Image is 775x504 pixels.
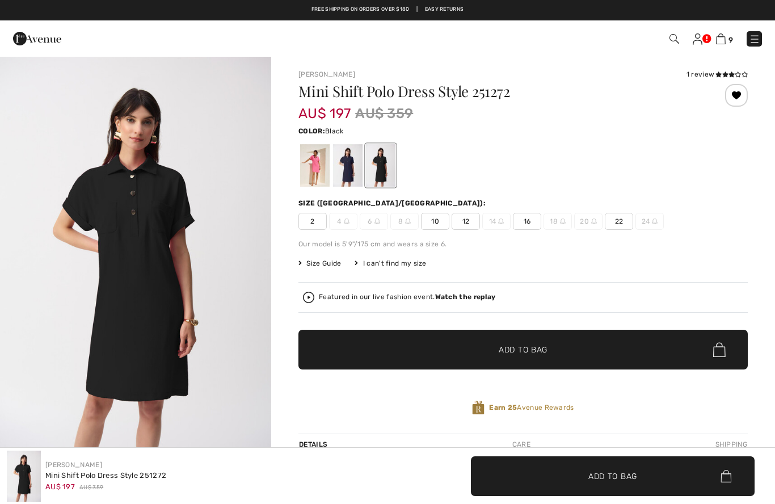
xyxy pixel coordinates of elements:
[79,484,103,492] span: AU$ 359
[716,32,733,45] a: 9
[728,36,733,44] span: 9
[489,404,517,411] strong: Earn 25
[298,239,748,249] div: Our model is 5'9"/175 cm and wears a size 6.
[298,330,748,369] button: Add to Bag
[298,213,327,230] span: 2
[319,293,495,301] div: Featured in our live fashion event.
[749,33,760,45] img: Menu
[652,219,658,224] img: ring-m.svg
[298,434,330,455] div: Details
[605,213,633,230] span: 22
[472,400,485,415] img: Avenue Rewards
[503,434,540,455] div: Care
[405,219,411,224] img: ring-m.svg
[355,258,426,268] div: I can't find my size
[452,213,480,230] span: 12
[333,144,363,187] div: Midnight Blue
[325,127,344,135] span: Black
[13,27,61,50] img: 1ère Avenue
[311,6,410,14] a: Free shipping on orders over $180
[425,6,464,14] a: Easy Returns
[374,219,380,224] img: ring-m.svg
[693,33,702,45] img: My Info
[713,434,748,455] div: Shipping
[435,293,496,301] strong: Watch the replay
[298,198,488,208] div: Size ([GEOGRAPHIC_DATA]/[GEOGRAPHIC_DATA]):
[344,219,349,224] img: ring-m.svg
[513,213,541,230] span: 16
[498,219,504,224] img: ring-m.svg
[544,213,572,230] span: 18
[329,213,357,230] span: 4
[669,34,679,44] img: Search
[355,103,413,124] span: AU$ 359
[300,144,330,187] div: Bubble gum
[560,219,566,224] img: ring-m.svg
[588,470,637,482] span: Add to Bag
[298,127,325,135] span: Color:
[421,213,449,230] span: 10
[416,6,418,14] span: |
[635,213,664,230] span: 24
[686,69,748,79] div: 1 review
[366,144,395,187] div: Black
[716,33,726,44] img: Shopping Bag
[298,84,673,99] h1: Mini Shift Polo Dress Style 251272
[7,451,41,502] img: Mini Shift Polo Dress Style 251272
[499,344,547,356] span: Add to Bag
[303,292,314,303] img: Watch the replay
[13,32,61,43] a: 1ère Avenue
[45,461,102,469] a: [PERSON_NAME]
[360,213,388,230] span: 6
[489,402,574,413] span: Avenue Rewards
[298,70,355,78] a: [PERSON_NAME]
[45,470,166,481] div: Mini Shift Polo Dress Style 251272
[298,258,341,268] span: Size Guide
[298,94,351,121] span: AU$ 197
[591,219,597,224] img: ring-m.svg
[713,342,726,357] img: Bag.svg
[471,456,755,496] button: Add to Bag
[482,213,511,230] span: 14
[574,213,603,230] span: 20
[45,482,75,491] span: AU$ 197
[390,213,419,230] span: 8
